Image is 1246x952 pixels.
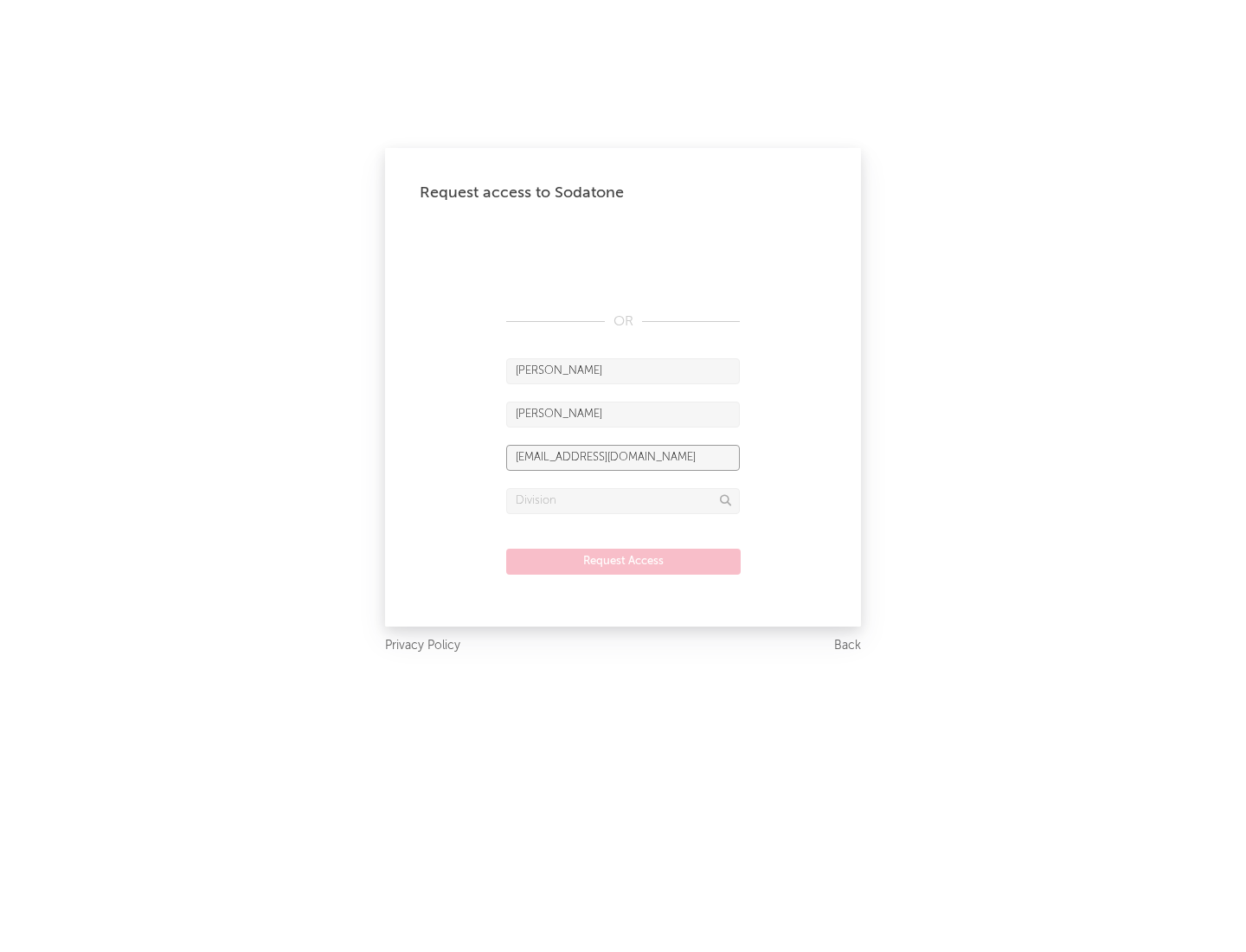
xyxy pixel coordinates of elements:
[506,312,740,332] div: OR
[506,445,740,471] input: Email
[834,635,861,657] a: Back
[506,488,740,514] input: Division
[506,402,740,428] input: Last Name
[506,358,740,384] input: First Name
[506,549,741,575] button: Request Access
[420,183,826,203] div: Request access to Sodatone
[385,635,460,657] a: Privacy Policy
